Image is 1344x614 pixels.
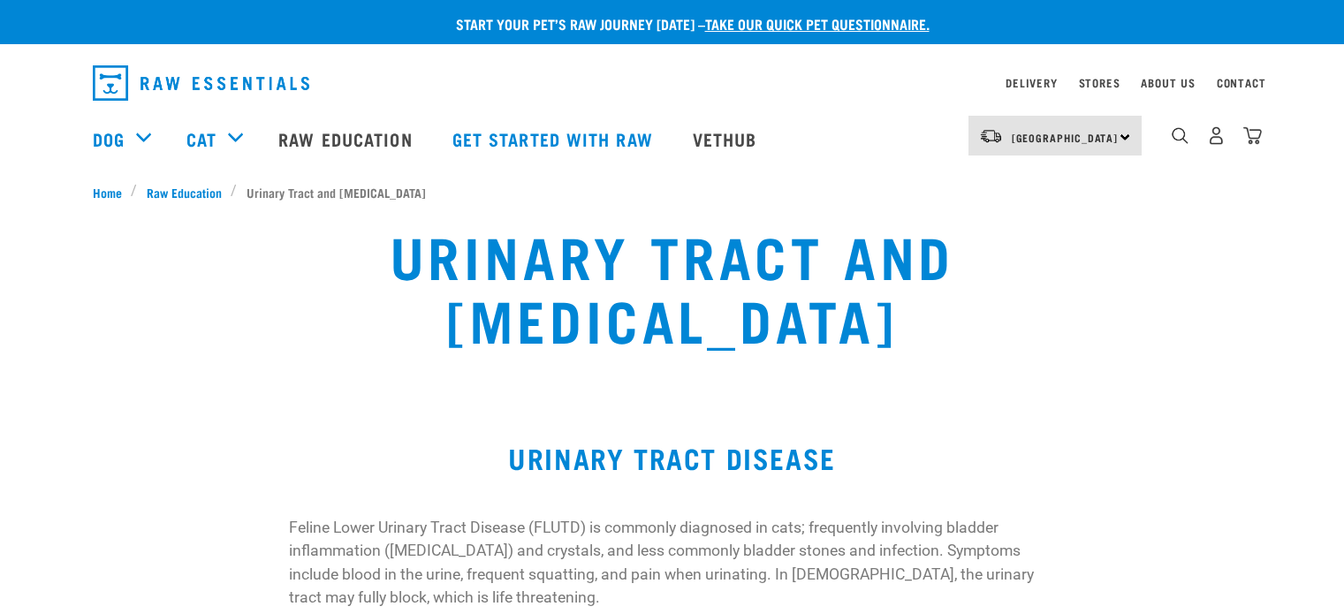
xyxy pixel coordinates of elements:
nav: breadcrumbs [93,183,1252,201]
a: Dog [93,125,125,152]
img: user.png [1207,126,1226,145]
img: van-moving.png [979,128,1003,144]
a: Raw Education [137,183,231,201]
span: [GEOGRAPHIC_DATA] [1012,134,1119,140]
a: Delivery [1006,80,1057,86]
a: Raw Education [261,103,434,174]
p: Feline Lower Urinary Tract Disease (FLUTD) is commonly diagnosed in cats; frequently involving bl... [289,516,1055,610]
nav: dropdown navigation [79,58,1266,108]
a: About Us [1141,80,1195,86]
img: home-icon-1@2x.png [1172,127,1188,144]
h1: Urinary Tract and [MEDICAL_DATA] [256,223,1089,350]
a: Contact [1217,80,1266,86]
a: Cat [186,125,216,152]
a: Home [93,183,132,201]
a: Stores [1079,80,1120,86]
a: take our quick pet questionnaire. [705,19,930,27]
a: Get started with Raw [435,103,675,174]
img: home-icon@2x.png [1243,126,1262,145]
span: Raw Education [147,183,222,201]
a: Vethub [675,103,779,174]
h2: URINARY TRACT DISEASE [93,442,1252,474]
img: Raw Essentials Logo [93,65,309,101]
span: Home [93,183,122,201]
